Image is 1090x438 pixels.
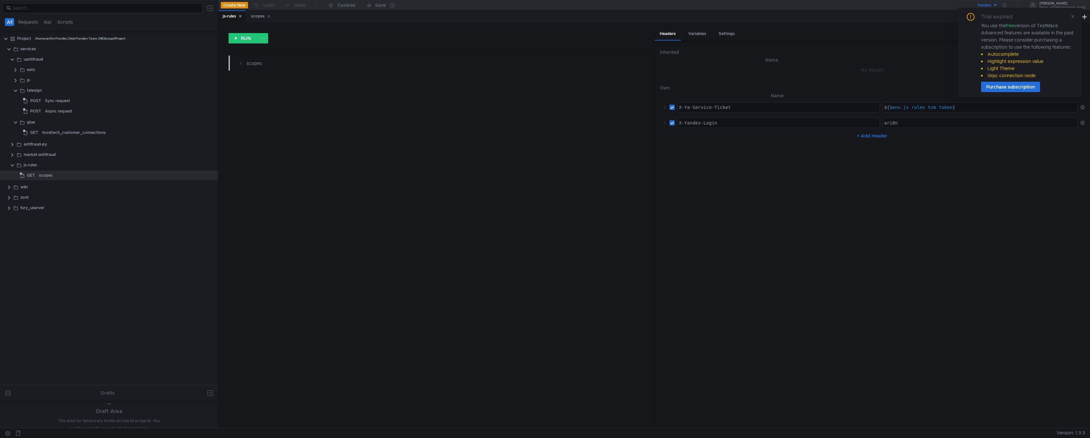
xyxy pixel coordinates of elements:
[39,171,53,180] div: scopes
[30,96,41,106] span: POST
[229,33,257,43] button: RUN
[20,193,29,202] div: zont
[675,92,880,100] th: Name
[981,51,1074,58] li: Autocomplete
[660,48,1085,56] h6: Inherited
[248,0,280,10] button: Undo
[1039,2,1085,5] div: [PERSON_NAME]
[24,150,56,160] div: market-antifraud
[981,58,1074,65] li: Highlight expression value
[861,67,884,73] nz-embed-empty: No Results
[20,44,36,54] div: services
[714,28,740,40] div: Settings
[880,92,1078,100] th: Value
[223,13,242,20] div: js-rules
[977,2,991,8] div: Yandex
[1057,428,1085,438] span: Version: 1.3.3
[45,96,70,106] div: Sync request
[660,84,1060,92] h6: Own
[17,34,31,43] div: Project
[24,139,47,149] div: antifraud-py
[20,203,44,213] div: fury_userver
[981,13,1020,21] div: Trial expired
[981,65,1074,72] li: Light Theme
[24,54,43,64] div: uantifraud
[27,65,35,75] div: eats
[1039,6,1085,9] div: [EMAIL_ADDRESS][DOMAIN_NAME]
[854,132,890,140] button: + Add Header
[16,18,40,26] button: Requests
[655,28,681,41] div: Headers
[55,18,75,26] button: Scripts
[20,182,28,192] div: wiki
[24,160,37,170] div: js-rules
[683,28,711,40] div: Variables
[30,128,38,137] span: GET
[879,56,1085,64] th: Value
[27,117,35,127] div: glue
[981,22,1074,79] div: You use the version of TestMace. Advanced features are available in the paid version. Please cons...
[42,18,53,26] button: Api
[30,106,41,116] span: POST
[263,1,275,9] div: Undo
[251,13,270,20] div: scopes
[27,171,35,180] span: GET
[101,389,114,397] div: Drafts
[665,56,879,64] th: Name
[12,5,198,12] input: Search...
[221,2,248,8] button: Create New
[280,0,310,10] button: Redo
[1006,23,1014,29] span: free
[35,34,125,43] div: /home/ari0n/Yandex.Disk/Yandex Team (NDA)/api/Project
[981,82,1040,92] button: Purchase subscription
[981,72,1074,79] li: Grpc connection node
[246,60,598,67] div: scopes
[294,1,306,9] div: Redo
[27,75,30,85] div: js
[42,128,106,137] div: foodtech_customer_connections
[375,3,386,7] div: Save
[338,1,355,9] div: Cookies
[27,86,42,95] div: telesign
[45,106,72,116] div: Async request
[5,18,14,26] button: All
